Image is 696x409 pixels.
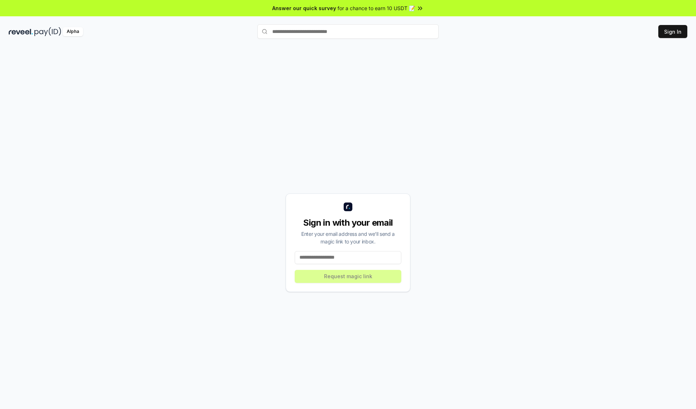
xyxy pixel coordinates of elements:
img: pay_id [34,27,61,36]
img: reveel_dark [9,27,33,36]
span: for a chance to earn 10 USDT 📝 [337,4,415,12]
div: Alpha [63,27,83,36]
img: logo_small [344,203,352,211]
div: Enter your email address and we’ll send a magic link to your inbox. [295,230,401,245]
button: Sign In [658,25,687,38]
span: Answer our quick survey [272,4,336,12]
div: Sign in with your email [295,217,401,229]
